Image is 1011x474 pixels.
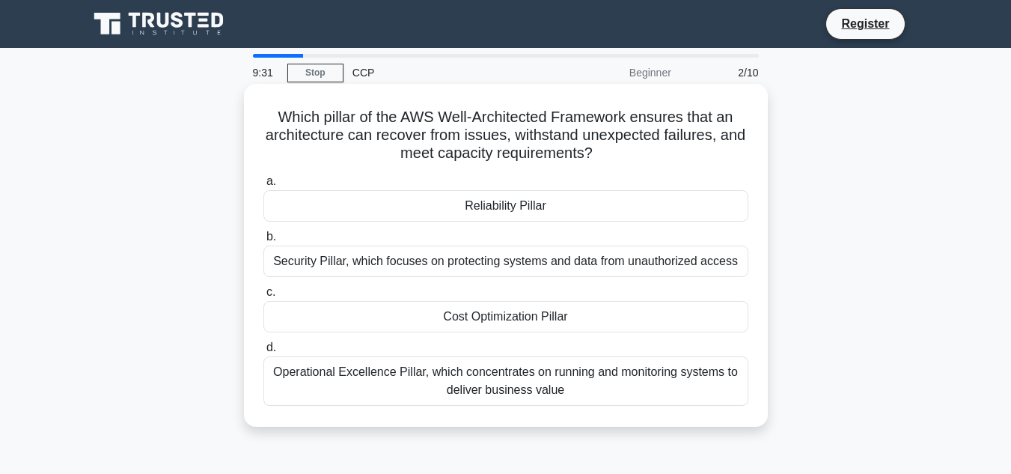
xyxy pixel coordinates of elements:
div: 2/10 [680,58,768,88]
span: d. [266,341,276,353]
span: a. [266,174,276,187]
div: CCP [343,58,549,88]
h5: Which pillar of the AWS Well-Architected Framework ensures that an architecture can recover from ... [262,108,750,163]
div: Security Pillar, which focuses on protecting systems and data from unauthorized access [263,246,748,277]
span: c. [266,285,275,298]
div: Operational Excellence Pillar, which concentrates on running and monitoring systems to deliver bu... [263,356,748,406]
a: Stop [287,64,343,82]
span: b. [266,230,276,243]
div: 9:31 [244,58,287,88]
div: Beginner [549,58,680,88]
div: Reliability Pillar [263,190,748,222]
div: Cost Optimization Pillar [263,301,748,332]
a: Register [832,14,898,33]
